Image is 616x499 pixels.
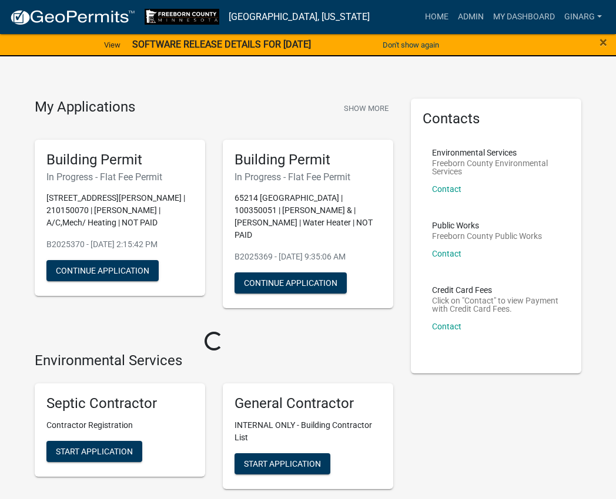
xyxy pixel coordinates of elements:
[432,322,461,331] a: Contact
[560,6,607,28] a: ginarg
[432,232,542,240] p: Freeborn County Public Works
[235,395,381,412] h5: General Contractor
[432,149,560,157] p: Environmental Services
[378,35,444,55] button: Don't show again
[56,447,133,456] span: Start Application
[46,151,193,168] h5: Building Permit
[132,39,311,50] strong: SOFTWARE RELEASE DETAILS FOR [DATE]
[432,221,542,230] p: Public Works
[423,110,570,127] h5: Contacts
[432,184,461,194] a: Contact
[35,352,393,369] h4: Environmental Services
[35,99,135,116] h4: My Applications
[600,35,607,49] button: Close
[46,171,193,183] h6: In Progress - Flat Fee Permit
[46,419,193,431] p: Contractor Registration
[235,192,381,241] p: 65214 [GEOGRAPHIC_DATA] | 100350051 | [PERSON_NAME] & | [PERSON_NAME] | Water Heater | NOT PAID
[46,260,159,281] button: Continue Application
[244,459,321,468] span: Start Application
[420,6,453,28] a: Home
[432,286,560,294] p: Credit Card Fees
[235,251,381,263] p: B2025369 - [DATE] 9:35:06 AM
[229,7,370,27] a: [GEOGRAPHIC_DATA], [US_STATE]
[235,171,381,183] h6: In Progress - Flat Fee Permit
[432,296,560,313] p: Click on "Contact" to view Payment with Credit Card Fees.
[453,6,488,28] a: Admin
[432,159,560,176] p: Freeborn County Environmental Services
[46,441,142,462] button: Start Application
[235,453,330,474] button: Start Application
[99,35,125,55] a: View
[432,249,461,258] a: Contact
[145,9,219,25] img: Freeborn County, Minnesota
[235,419,381,444] p: INTERNAL ONLY - Building Contractor List
[600,34,607,50] span: ×
[339,99,393,118] button: Show More
[488,6,560,28] a: My Dashboard
[235,272,347,294] button: Continue Application
[46,395,193,412] h5: Septic Contractor
[46,192,193,229] p: [STREET_ADDRESS][PERSON_NAME] | 210150070 | [PERSON_NAME] | A/C,Mech/ Heating | NOT PAID
[46,238,193,251] p: B2025370 - [DATE] 2:15:42 PM
[235,151,381,168] h5: Building Permit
